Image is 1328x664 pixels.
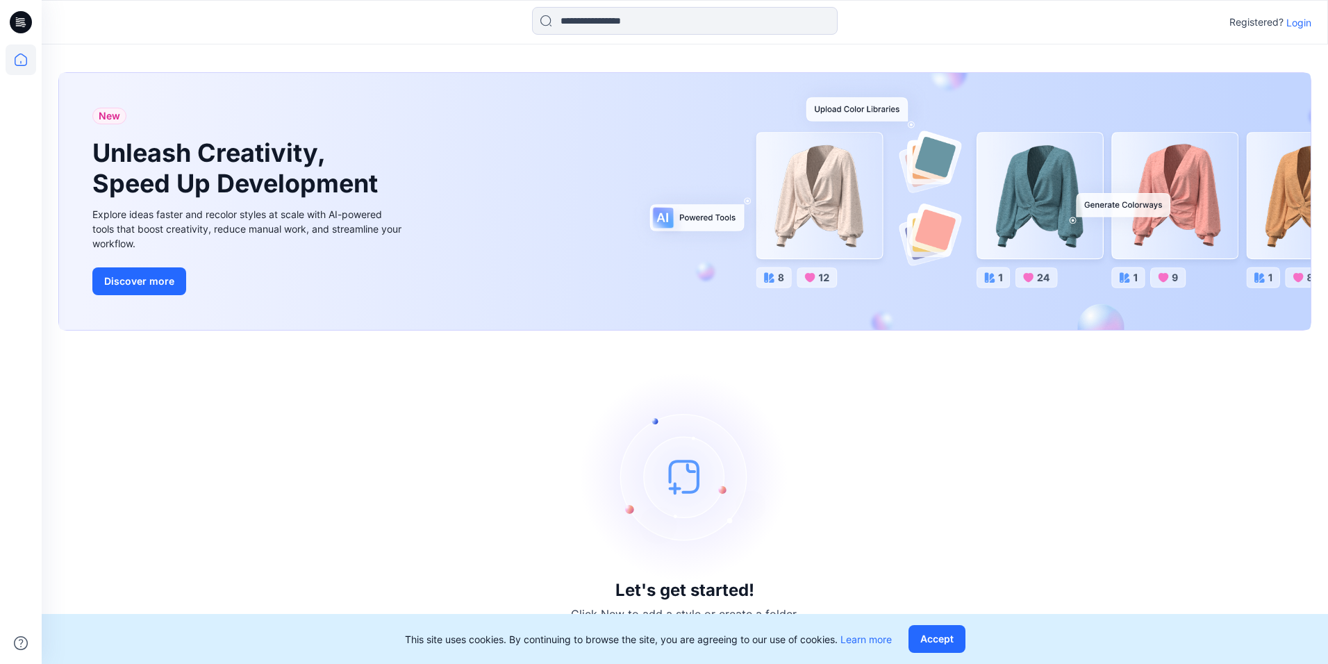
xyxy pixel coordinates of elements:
p: Click New to add a style or create a folder. [571,606,799,622]
h1: Unleash Creativity, Speed Up Development [92,138,384,198]
a: Discover more [92,267,405,295]
p: This site uses cookies. By continuing to browse the site, you are agreeing to our use of cookies. [405,632,892,647]
a: Learn more [840,633,892,645]
button: Accept [908,625,965,653]
div: Explore ideas faster and recolor styles at scale with AI-powered tools that boost creativity, red... [92,207,405,251]
button: Discover more [92,267,186,295]
p: Registered? [1229,14,1284,31]
h3: Let's get started! [615,581,754,600]
p: Login [1286,15,1311,30]
span: New [99,108,120,124]
img: empty-state-image.svg [581,372,789,581]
